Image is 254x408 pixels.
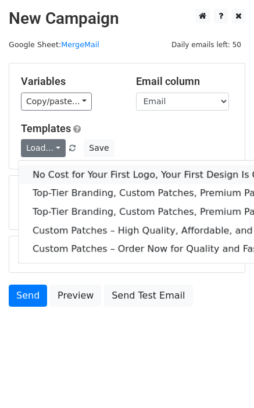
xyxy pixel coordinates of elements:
[21,93,92,111] a: Copy/paste...
[9,285,47,307] a: Send
[21,122,71,134] a: Templates
[104,285,192,307] a: Send Test Email
[50,285,101,307] a: Preview
[136,75,234,88] h5: Email column
[21,139,66,157] a: Load...
[9,9,245,29] h2: New Campaign
[61,40,99,49] a: MergeMail
[167,40,245,49] a: Daily emails left: 50
[84,139,114,157] button: Save
[167,38,245,51] span: Daily emails left: 50
[9,40,99,49] small: Google Sheet:
[21,75,119,88] h5: Variables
